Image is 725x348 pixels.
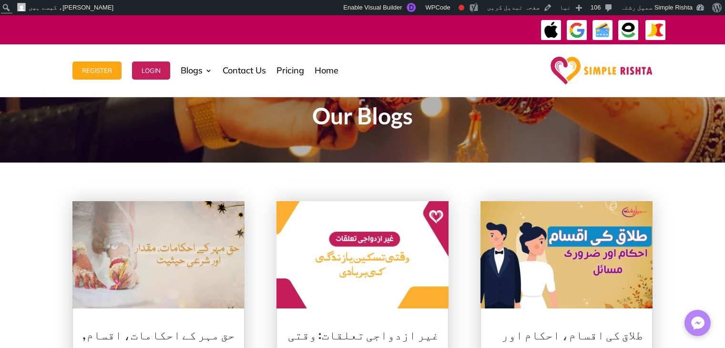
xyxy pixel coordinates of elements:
[132,47,170,94] a: Login
[72,201,245,309] img: حق مہر کے احکامات، اقسام, مقدار اور شرعی حیثیت
[618,20,639,41] img: EasyPaisa-icon
[688,314,707,333] img: Messenger
[645,20,666,41] img: JazzCash-icon
[72,61,122,80] button: Register
[276,47,304,94] a: Pricing
[181,47,212,94] a: Blogs
[315,47,338,94] a: Home
[223,47,266,94] a: Contact Us
[105,104,620,132] h1: Our Blogs
[566,20,588,41] img: GooglePay-icon
[72,47,122,94] a: Register
[62,4,113,11] span: [PERSON_NAME]
[459,5,464,10] div: Focus keyphrase not set
[276,201,449,309] img: غیر ازدواجی تعلقات: وقتی تسکین یا زندگی کی بربادی؟
[480,201,653,309] img: طلاق کی اقسام، احکام اور ضروری مسائل
[592,20,613,41] img: Credit Cards
[132,61,170,80] button: Login
[541,20,562,41] img: ApplePay-icon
